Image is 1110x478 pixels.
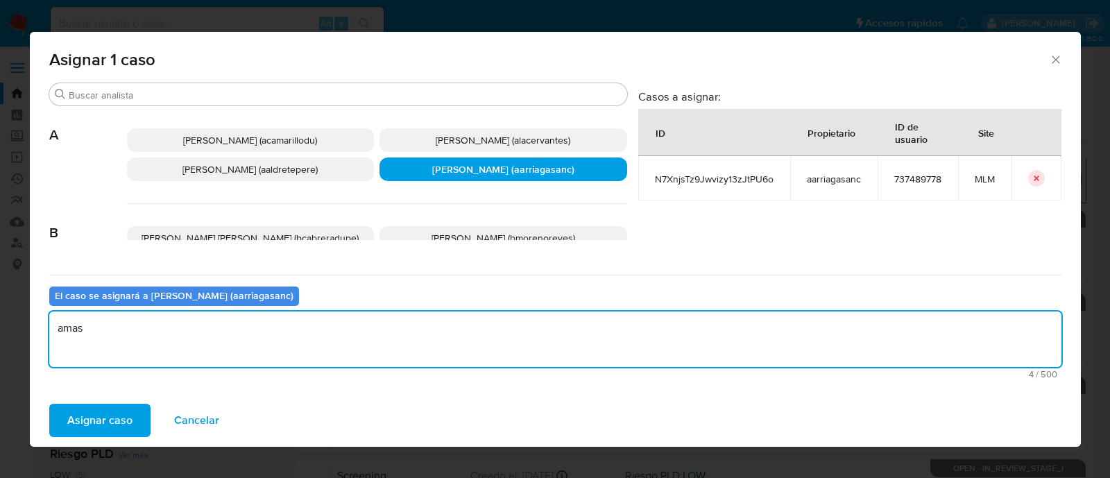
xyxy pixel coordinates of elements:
div: [PERSON_NAME] (aaldretepere) [127,157,375,181]
button: Buscar [55,89,66,100]
span: B [49,204,127,241]
span: [PERSON_NAME] (bmorenoreyes) [432,231,575,245]
span: [PERSON_NAME] (aarriagasanc) [432,162,574,176]
button: Cerrar ventana [1049,53,1061,65]
span: [PERSON_NAME] (acamarillodu) [183,133,317,147]
div: [PERSON_NAME] (acamarillodu) [127,128,375,152]
div: Propietario [791,116,872,149]
span: A [49,106,127,144]
input: Buscar analista [69,89,622,101]
span: Asignar 1 caso [49,51,1050,68]
span: Máximo 500 caracteres [53,370,1057,379]
h3: Casos a asignar: [638,89,1061,103]
div: ID [639,116,682,149]
button: Asignar caso [49,404,151,437]
span: MLM [975,173,995,185]
div: Site [962,116,1011,149]
div: [PERSON_NAME] (aarriagasanc) [379,157,627,181]
span: Asignar caso [67,405,133,436]
span: Cancelar [174,405,219,436]
div: [PERSON_NAME] (alacervantes) [379,128,627,152]
textarea: amas [49,311,1061,367]
b: El caso se asignará a [PERSON_NAME] (aarriagasanc) [55,289,293,302]
span: [PERSON_NAME] (alacervantes) [436,133,570,147]
span: aarriagasanc [807,173,861,185]
span: 737489778 [894,173,941,185]
span: N7XnjsTz9Jwvizy13zJtPU6o [655,173,774,185]
button: Cancelar [156,404,237,437]
div: [PERSON_NAME] [PERSON_NAME] (bcabreradupe) [127,226,375,250]
div: assign-modal [30,32,1081,447]
span: [PERSON_NAME] (aaldretepere) [182,162,318,176]
div: [PERSON_NAME] (bmorenoreyes) [379,226,627,250]
button: icon-button [1028,170,1045,187]
span: [PERSON_NAME] [PERSON_NAME] (bcabreradupe) [142,231,359,245]
div: ID de usuario [878,110,957,155]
